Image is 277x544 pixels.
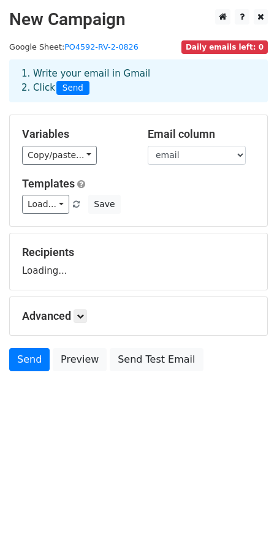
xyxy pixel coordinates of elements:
a: Send [9,348,50,371]
h5: Advanced [22,309,255,323]
div: 1. Write your email in Gmail 2. Click [12,67,265,95]
a: Daily emails left: 0 [181,42,268,51]
h5: Variables [22,127,129,141]
a: Templates [22,177,75,190]
h2: New Campaign [9,9,268,30]
button: Save [88,195,120,214]
h5: Email column [148,127,255,141]
h5: Recipients [22,246,255,259]
a: PO4592-RV-2-0826 [64,42,138,51]
a: Load... [22,195,69,214]
a: Send Test Email [110,348,203,371]
small: Google Sheet: [9,42,138,51]
div: Loading... [22,246,255,278]
a: Preview [53,348,107,371]
a: Copy/paste... [22,146,97,165]
span: Daily emails left: 0 [181,40,268,54]
span: Send [56,81,89,96]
